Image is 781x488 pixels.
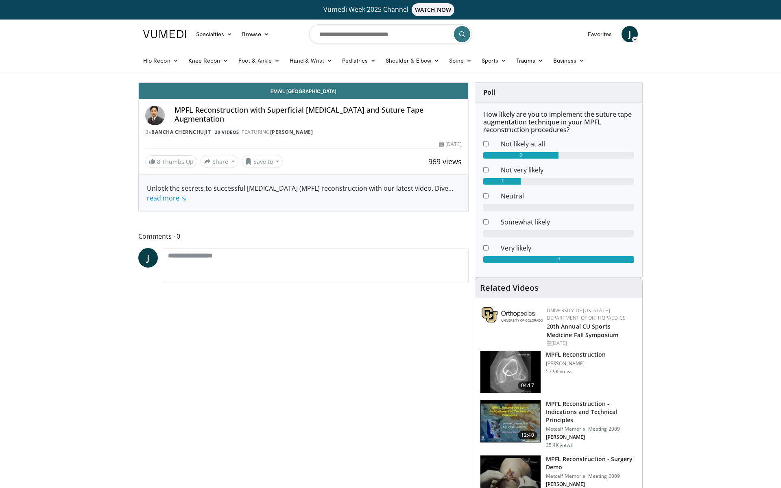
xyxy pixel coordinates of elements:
[546,351,606,359] h3: MPFL Reconstruction
[546,455,637,471] h3: MPFL Reconstruction - Surgery Demo
[412,3,455,16] span: WATCH NOW
[583,26,617,42] a: Favorites
[444,52,476,69] a: Spine
[480,351,637,394] a: 04:17 MPFL Reconstruction [PERSON_NAME] 57.9K views
[483,111,634,134] h6: How likely are you to implement the suture tape augmentation technique in your MPFL reconstructio...
[480,400,637,449] a: 12:40 MPFL Reconstruction - Indications and Technical Principles Metcalf Memorial Meeting 2009 [P...
[495,217,640,227] dd: Somewhat likely
[237,26,275,42] a: Browse
[139,83,468,99] a: Email [GEOGRAPHIC_DATA]
[201,155,238,168] button: Share
[428,157,462,166] span: 969 views
[145,155,197,168] a: 8 Thumbs Up
[495,191,640,201] dd: Neutral
[285,52,337,69] a: Hand & Wrist
[138,52,183,69] a: Hip Recon
[518,431,537,439] span: 12:40
[547,340,636,347] div: [DATE]
[212,129,242,135] a: 20 Videos
[546,426,637,432] p: Metcalf Memorial Meeting 2009
[546,473,637,479] p: Metcalf Memorial Meeting 2009
[495,165,640,175] dd: Not very likely
[622,26,638,42] a: J
[546,400,637,424] h3: MPFL Reconstruction - Indications and Technical Principles
[175,106,462,123] h4: MPFL Reconstruction with Superficial [MEDICAL_DATA] and Suture Tape Augmentation
[482,307,543,322] img: 355603a8-37da-49b6-856f-e00d7e9307d3.png.150x105_q85_autocrop_double_scale_upscale_version-0.2.png
[483,152,559,159] div: 2
[483,88,495,97] strong: Poll
[191,26,237,42] a: Specialties
[143,30,186,38] img: VuMedi Logo
[546,434,637,440] p: [PERSON_NAME]
[157,158,160,166] span: 8
[381,52,444,69] a: Shoulder & Elbow
[495,243,640,253] dd: Very likely
[337,52,381,69] a: Pediatrics
[138,248,158,268] a: J
[145,129,462,136] div: By FEATURING
[547,322,618,339] a: 20th Annual CU Sports Medicine Fall Symposium
[480,400,541,442] img: 642458_3.png.150x105_q85_crop-smart_upscale.jpg
[548,52,590,69] a: Business
[144,3,637,16] a: Vumedi Week 2025 ChannelWATCH NOW
[480,351,541,393] img: 38434_0000_3.png.150x105_q85_crop-smart_upscale.jpg
[511,52,548,69] a: Trauma
[439,141,461,148] div: [DATE]
[480,283,539,293] h4: Related Videos
[151,129,211,135] a: Bancha Chernchujit
[547,307,626,321] a: University of [US_STATE] Department of Orthopaedics
[483,178,521,185] div: 1
[546,360,606,367] p: [PERSON_NAME]
[546,481,637,488] p: [PERSON_NAME]
[546,368,573,375] p: 57.9K views
[147,194,186,203] a: read more ↘
[270,129,313,135] a: [PERSON_NAME]
[483,256,634,263] div: 4
[309,24,472,44] input: Search topics, interventions
[477,52,512,69] a: Sports
[546,442,573,449] p: 35.4K views
[242,155,283,168] button: Save to
[183,52,233,69] a: Knee Recon
[233,52,285,69] a: Foot & Ankle
[138,231,469,242] span: Comments 0
[145,106,165,125] img: Avatar
[147,183,460,203] div: Unlock the secrets to successful [MEDICAL_DATA] (MPFL) reconstruction with our latest video. Dive
[495,139,640,149] dd: Not likely at all
[518,381,537,390] span: 04:17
